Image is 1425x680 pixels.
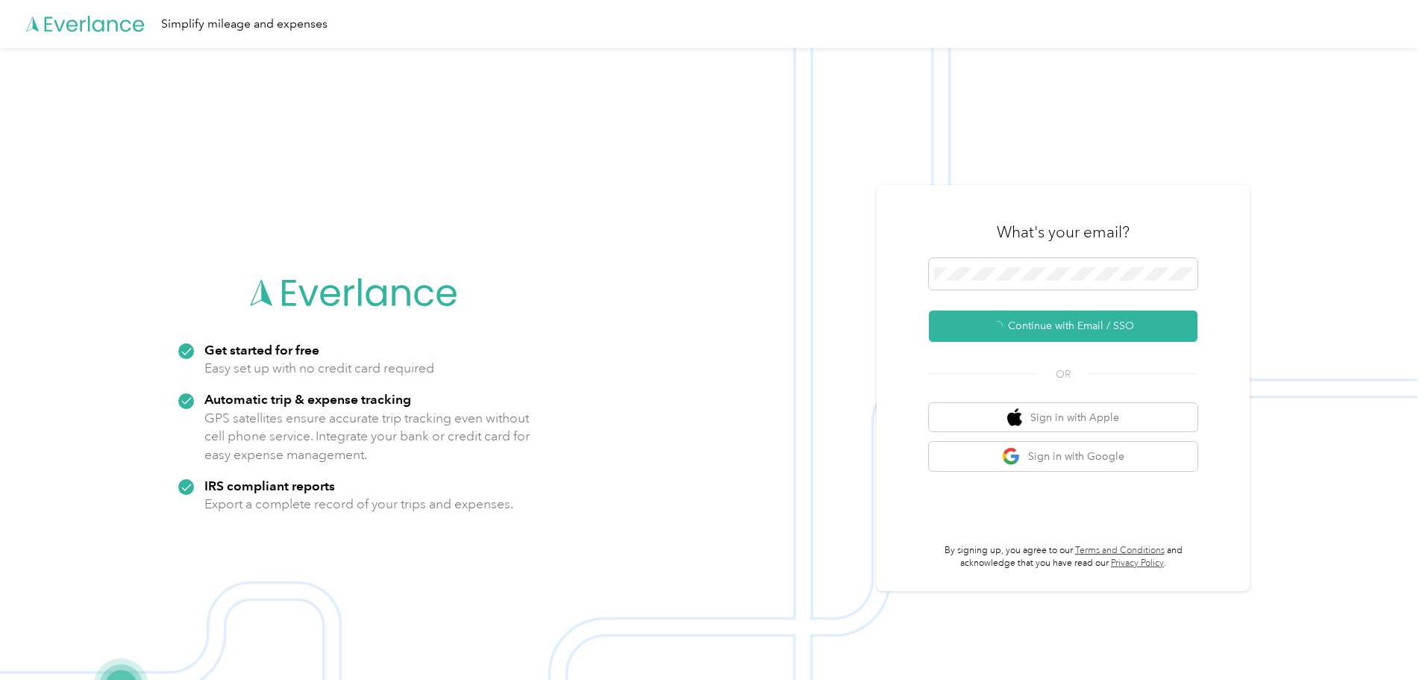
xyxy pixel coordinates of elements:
[1007,408,1022,427] img: apple logo
[204,391,411,407] strong: Automatic trip & expense tracking
[929,311,1197,342] button: Continue with Email / SSO
[1075,545,1165,556] a: Terms and Conditions
[929,442,1197,471] button: google logoSign in with Google
[929,403,1197,432] button: apple logoSign in with Apple
[204,359,434,378] p: Easy set up with no credit card required
[1111,558,1164,569] a: Privacy Policy
[204,342,319,358] strong: Get started for free
[1037,366,1089,382] span: OR
[997,222,1130,243] h3: What's your email?
[1002,447,1021,466] img: google logo
[204,495,513,514] p: Export a complete record of your trips and expenses.
[161,15,328,34] div: Simplify mileage and expenses
[204,478,335,493] strong: IRS compliant reports
[204,409,530,464] p: GPS satellites ensure accurate trip tracking even without cell phone service. Integrate your bank...
[929,544,1197,570] p: By signing up, you agree to our and acknowledge that you have read our .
